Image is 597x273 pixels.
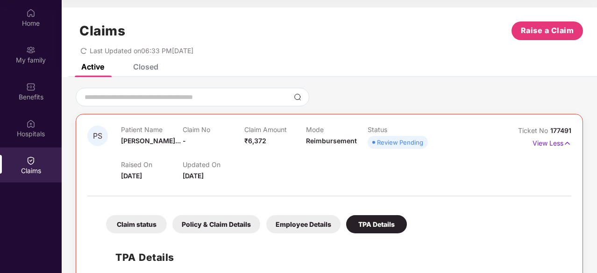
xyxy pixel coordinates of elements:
div: Closed [133,62,158,71]
img: svg+xml;base64,PHN2ZyBpZD0iU2VhcmNoLTMyeDMyIiB4bWxucz0iaHR0cDovL3d3dy53My5vcmcvMjAwMC9zdmciIHdpZH... [294,93,301,101]
h1: Claims [79,23,125,39]
span: ₹6,372 [244,137,266,145]
span: redo [80,47,87,55]
p: View Less [533,136,571,148]
span: [DATE] [121,172,142,180]
img: svg+xml;base64,PHN2ZyBpZD0iQ2xhaW0iIHhtbG5zPSJodHRwOi8vd3d3LnczLm9yZy8yMDAwL3N2ZyIgd2lkdGg9IjIwIi... [26,156,36,165]
div: Claim status [106,215,167,233]
p: Status [368,126,429,133]
p: Raised On [121,161,183,168]
img: svg+xml;base64,PHN2ZyBpZD0iSG9zcGl0YWxzIiB4bWxucz0iaHR0cDovL3d3dy53My5vcmcvMjAwMC9zdmciIHdpZHRoPS... [26,119,36,128]
span: [PERSON_NAME]... [121,137,181,145]
span: Ticket No [518,126,550,134]
span: PS [93,132,102,140]
p: Patient Name [121,126,183,133]
img: svg+xml;base64,PHN2ZyB3aWR0aD0iMjAiIGhlaWdodD0iMjAiIHZpZXdCb3g9IjAgMCAyMCAyMCIgZmlsbD0ibm9uZSIgeG... [26,45,36,55]
img: svg+xml;base64,PHN2ZyBpZD0iSG9tZSIgeG1sbnM9Imh0dHA6Ly93d3cudzMub3JnLzIwMDAvc3ZnIiB3aWR0aD0iMjAiIG... [26,8,36,18]
p: Claim Amount [244,126,306,133]
p: Mode [306,126,368,133]
div: Employee Details [266,215,341,233]
div: Policy & Claim Details [172,215,260,233]
img: svg+xml;base64,PHN2ZyB4bWxucz0iaHR0cDovL3d3dy53My5vcmcvMjAwMC9zdmciIHdpZHRoPSIxNyIgaGVpZ2h0PSIxNy... [563,138,571,148]
span: Raise a Claim [521,25,574,36]
div: TPA Details [346,215,407,233]
span: Last Updated on 06:33 PM[DATE] [90,47,193,55]
h1: TPA Details [115,250,174,265]
span: - [183,137,186,145]
p: Claim No [183,126,244,133]
span: Reimbursement [306,137,357,145]
span: 177491 [550,126,571,134]
div: Active [81,62,104,71]
img: svg+xml;base64,PHN2ZyBpZD0iQmVuZWZpdHMiIHhtbG5zPSJodHRwOi8vd3d3LnczLm9yZy8yMDAwL3N2ZyIgd2lkdGg9Ij... [26,82,36,91]
span: [DATE] [183,172,204,180]
p: Updated On [183,161,244,168]
div: Review Pending [377,138,423,147]
button: Raise a Claim [512,21,583,40]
